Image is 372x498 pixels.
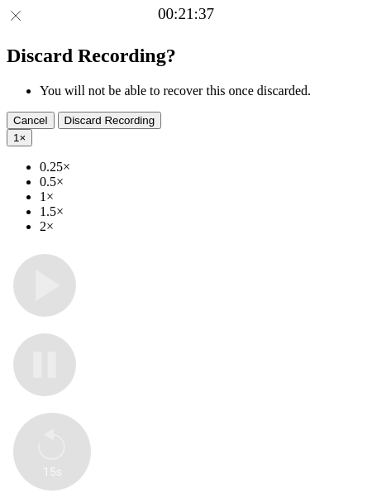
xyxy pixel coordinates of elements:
li: You will not be able to recover this once discarded. [40,84,365,98]
button: Discard Recording [58,112,162,129]
li: 0.25× [40,160,365,175]
button: 1× [7,129,32,146]
button: Cancel [7,112,55,129]
li: 2× [40,219,365,234]
h2: Discard Recording? [7,45,365,67]
span: 1 [13,132,19,144]
li: 1× [40,189,365,204]
li: 0.5× [40,175,365,189]
a: 00:21:37 [158,5,214,23]
li: 1.5× [40,204,365,219]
